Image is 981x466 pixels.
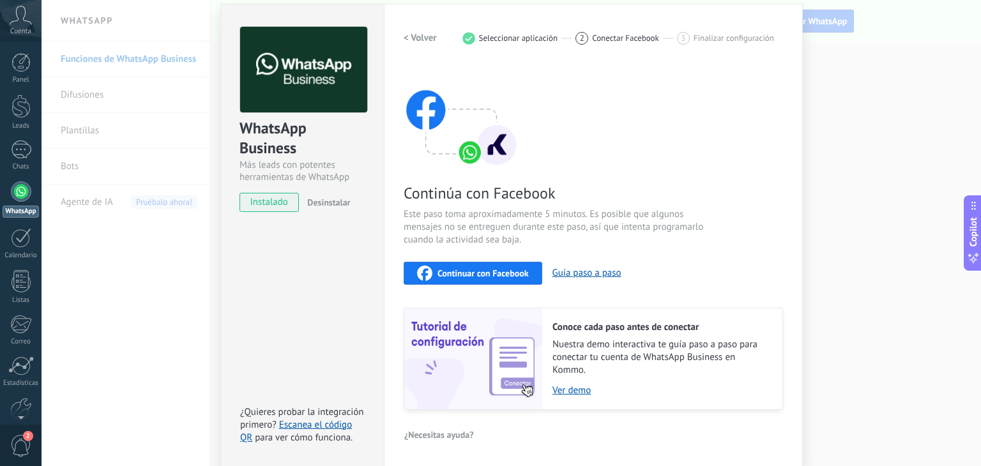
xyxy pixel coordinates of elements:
span: Copilot [967,218,980,247]
button: ¿Necesitas ayuda? [404,425,475,444]
span: Finalizar configuración [694,33,774,43]
div: Correo [3,338,40,346]
button: Guía paso a paso [552,267,621,279]
span: 3 [681,33,685,43]
div: Chats [3,163,40,171]
img: logo_main.png [240,27,367,113]
div: Calendario [3,252,40,260]
div: WhatsApp Business [240,118,365,159]
span: 2 [580,33,584,43]
span: Nuestra demo interactiva te guía paso a paso para conectar tu cuenta de WhatsApp Business en Kommo. [552,338,770,377]
span: ¿Necesitas ayuda? [404,430,474,439]
span: Seleccionar aplicación [479,33,558,43]
span: Continúa con Facebook [404,183,708,203]
a: Ver demo [552,384,770,396]
span: Este paso toma aproximadamente 5 minutos. Es posible que algunos mensajes no se entreguen durante... [404,208,708,246]
span: Continuar con Facebook [437,269,529,278]
a: Escanea el código QR [240,419,352,444]
div: WhatsApp [3,206,39,218]
span: Cuenta [10,27,31,36]
span: 2 [23,431,33,441]
div: Leads [3,122,40,130]
span: Conectar Facebook [592,33,659,43]
span: instalado [240,193,298,212]
button: Desinstalar [302,193,350,212]
span: ¿Quieres probar la integración primero? [240,406,364,431]
button: Continuar con Facebook [404,262,542,285]
div: Listas [3,296,40,304]
div: Estadísticas [3,379,40,387]
div: Más leads con potentes herramientas de WhatsApp [240,159,365,183]
h2: Conoce cada paso antes de conectar [552,321,770,333]
img: connect with facebook [404,65,519,167]
h2: < Volver [404,32,437,44]
span: para ver cómo funciona. [255,432,353,444]
button: < Volver [404,27,437,50]
div: Panel [3,76,40,84]
span: Desinstalar [307,197,350,208]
